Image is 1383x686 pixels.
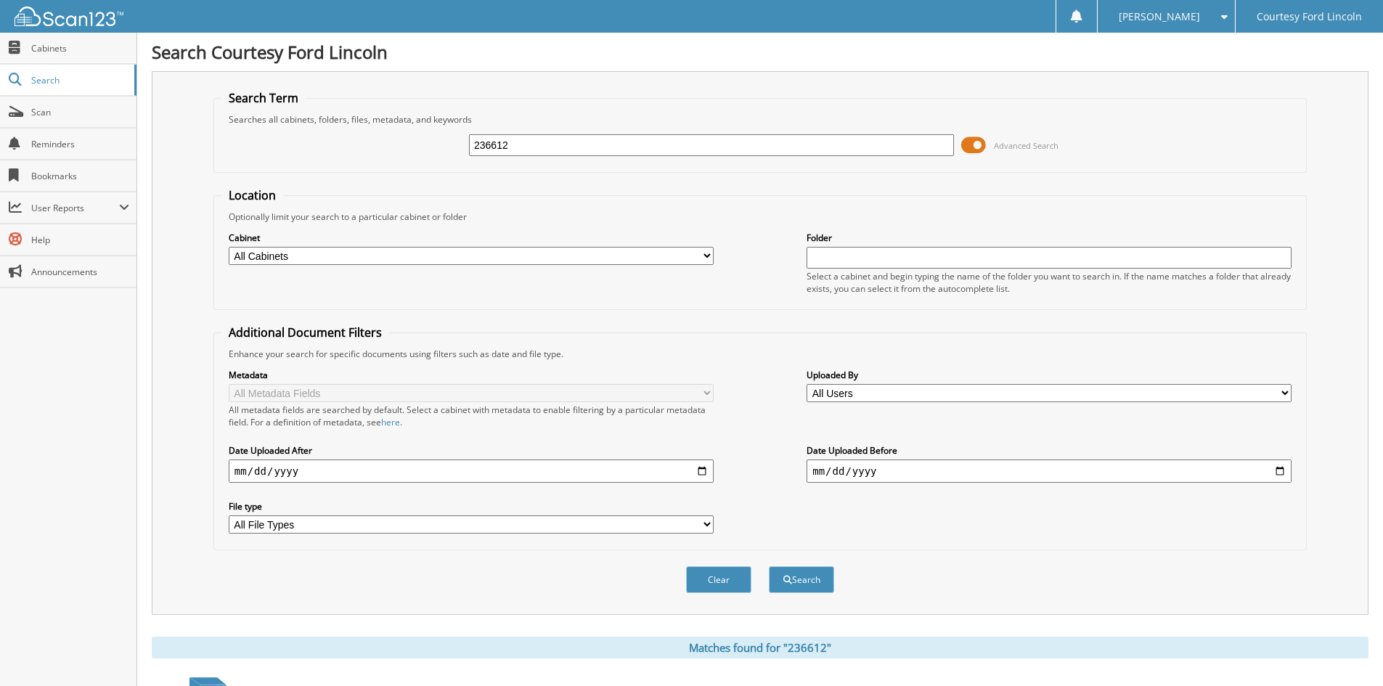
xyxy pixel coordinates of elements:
[807,444,1292,457] label: Date Uploaded Before
[152,40,1368,64] h1: Search Courtesy Ford Lincoln
[381,416,400,428] a: here
[221,348,1299,360] div: Enhance your search for specific documents using filters such as date and file type.
[221,90,306,106] legend: Search Term
[152,637,1368,658] div: Matches found for "236612"
[769,566,834,593] button: Search
[31,234,129,246] span: Help
[31,42,129,54] span: Cabinets
[31,266,129,278] span: Announcements
[31,138,129,150] span: Reminders
[31,106,129,118] span: Scan
[229,404,714,428] div: All metadata fields are searched by default. Select a cabinet with metadata to enable filtering b...
[229,460,714,483] input: start
[31,170,129,182] span: Bookmarks
[229,369,714,381] label: Metadata
[31,74,127,86] span: Search
[15,7,123,26] img: scan123-logo-white.svg
[221,187,283,203] legend: Location
[807,232,1292,244] label: Folder
[807,270,1292,295] div: Select a cabinet and begin typing the name of the folder you want to search in. If the name match...
[807,369,1292,381] label: Uploaded By
[221,324,389,340] legend: Additional Document Filters
[229,232,714,244] label: Cabinet
[1257,12,1362,21] span: Courtesy Ford Lincoln
[686,566,751,593] button: Clear
[221,211,1299,223] div: Optionally limit your search to a particular cabinet or folder
[229,444,714,457] label: Date Uploaded After
[807,460,1292,483] input: end
[31,202,119,214] span: User Reports
[994,140,1058,151] span: Advanced Search
[229,500,714,513] label: File type
[1119,12,1200,21] span: [PERSON_NAME]
[221,113,1299,126] div: Searches all cabinets, folders, files, metadata, and keywords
